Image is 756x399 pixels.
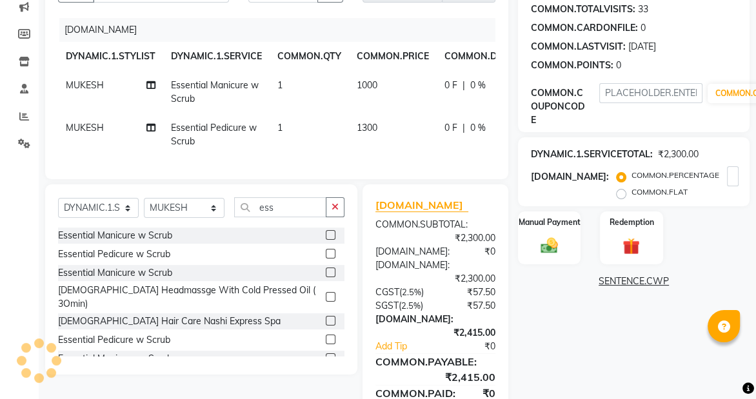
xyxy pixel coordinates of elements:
div: ₹0 [459,245,505,258]
span: 0 % [470,79,486,92]
span: CGST [375,286,399,298]
div: Essential Manicure w Scrub [58,352,172,365]
input: PLACEHOLDER.ENTEROFFERCODE [599,83,702,103]
div: [DEMOGRAPHIC_DATA] Headmassge With Cold Pressed Oil ( 3Omin) [58,284,321,311]
div: ₹2,415.00 [366,326,505,340]
div: ₹2,300.00 [366,272,505,286]
div: [DOMAIN_NAME]: [366,245,459,258]
div: ₹2,300.00 [366,231,505,245]
div: ₹57.50 [435,299,505,313]
div: ₹57.50 [435,286,505,299]
span: Essential Manicure w Scrub [171,79,259,104]
div: 0 [616,59,621,72]
span: | [463,121,465,135]
div: ₹2,300.00 [658,148,699,161]
span: 1 [277,79,283,91]
div: ₹2,415.00 [366,369,505,385]
div: Essential Pedicure w Scrub [58,248,170,261]
span: Essential Pedicure w Scrub [171,122,257,147]
label: Manual Payment [519,217,581,228]
div: COMMON.CARDONFILE: [531,21,638,35]
div: 33 [638,3,648,16]
input: Search or Scan [234,197,326,217]
span: 2.5% [402,287,421,297]
a: SENTENCE.CWP [521,275,747,288]
span: | [463,79,465,92]
span: 0 % [470,121,486,135]
a: Add Tip [366,340,447,353]
span: 1300 [357,122,377,133]
img: _gift.svg [617,236,645,257]
div: Essential Manicure w Scrub [58,229,172,242]
div: COMMON.COUPONCODE [531,86,599,127]
th: COMMON.PRICE [349,42,437,71]
div: ( ) [366,286,435,299]
span: [DOMAIN_NAME] [375,199,468,212]
span: MUKESH [66,122,104,133]
span: 2.5% [401,300,421,311]
label: Redemption [609,217,653,228]
th: COMMON.QTY [270,42,349,71]
span: 0 F [444,121,457,135]
label: COMMON.FLAT [632,186,688,198]
div: ( ) [366,299,435,313]
label: COMMON.PERCENTAGE [632,170,719,181]
span: 1 [277,122,283,133]
div: Essential Manicure w Scrub [58,266,172,280]
div: COMMON.TOTALVISITS: [531,3,635,16]
img: _cash.svg [535,236,563,255]
th: COMMON.DISC [437,42,520,71]
div: [DOMAIN_NAME] [59,18,505,42]
div: COMMON.POINTS: [531,59,613,72]
div: COMMON.PAYABLE: [366,354,505,369]
div: 0 [641,21,646,35]
div: ₹0 [447,340,505,353]
div: Essential Pedicure w Scrub [58,333,170,347]
div: [DOMAIN_NAME]: [531,170,609,184]
div: [DEMOGRAPHIC_DATA] Hair Care Nashi Express Spa [58,315,281,328]
div: COMMON.LASTVISIT: [531,40,626,54]
div: COMMON.SUBTOTAL: [366,218,505,231]
div: DYNAMIC.1.SERVICETOTAL: [531,148,653,161]
span: SGST [375,300,399,311]
th: DYNAMIC.1.SERVICE [163,42,270,71]
th: DYNAMIC.1.STYLIST [58,42,163,71]
span: MUKESH [66,79,104,91]
div: [DATE] [628,40,656,54]
span: 1000 [357,79,377,91]
span: 0 F [444,79,457,92]
div: [DOMAIN_NAME]: [366,258,505,272]
div: [DOMAIN_NAME]: [366,313,505,326]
